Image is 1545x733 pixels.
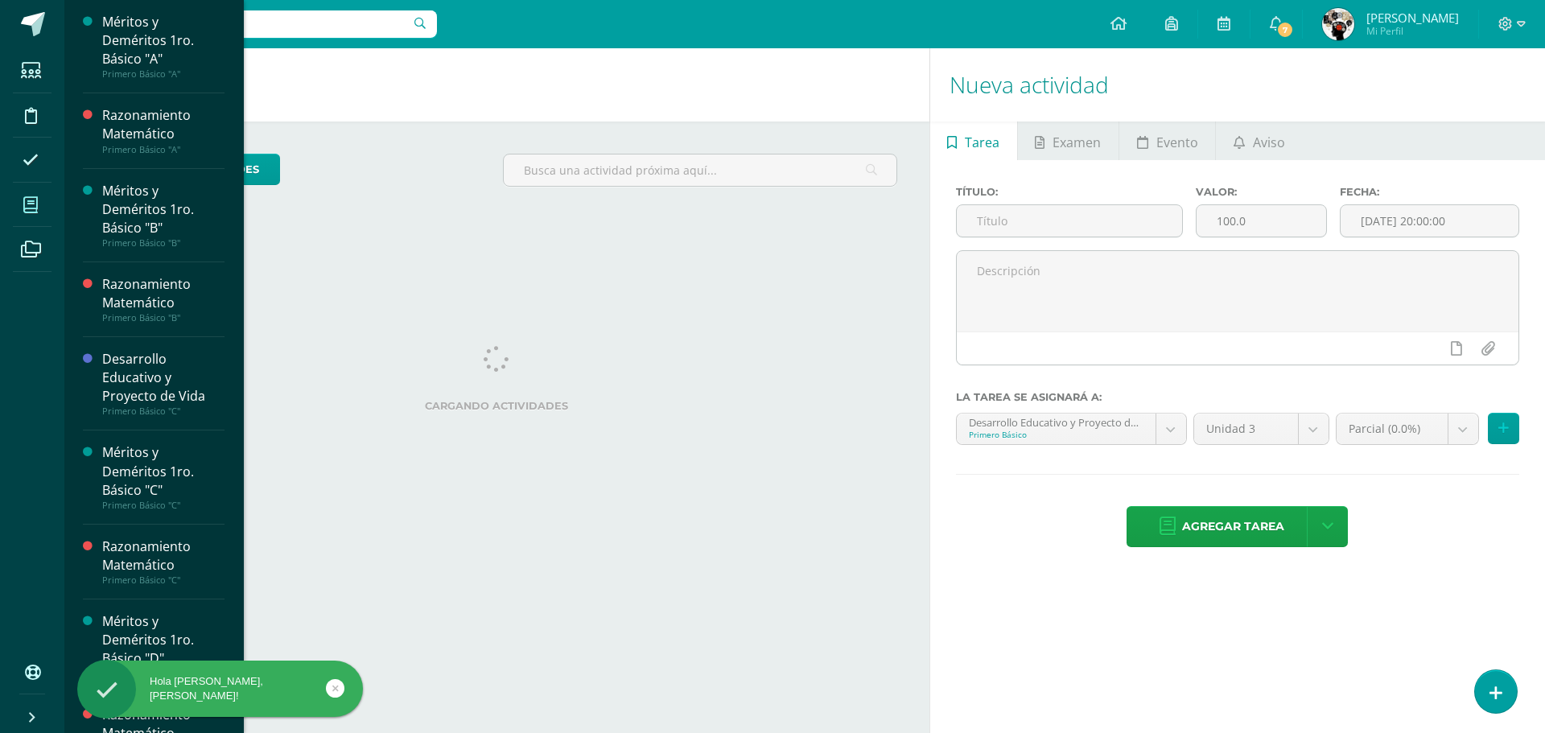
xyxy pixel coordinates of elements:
[1216,121,1302,160] a: Aviso
[102,182,225,237] div: Méritos y Deméritos 1ro. Básico "B"
[1197,205,1326,237] input: Puntos máximos
[102,612,225,668] div: Méritos y Deméritos 1ro. Básico "D"
[930,121,1017,160] a: Tarea
[102,443,225,499] div: Méritos y Deméritos 1ro. Básico "C"
[956,186,1183,198] label: Título:
[102,13,225,68] div: Méritos y Deméritos 1ro. Básico "A"
[97,400,897,412] label: Cargando actividades
[102,612,225,679] a: Méritos y Deméritos 1ro. Básico "D"Primero Básico "D"
[102,106,225,154] a: Razonamiento MatemáticoPrimero Básico "A"
[1018,121,1119,160] a: Examen
[1206,414,1286,444] span: Unidad 3
[77,674,363,703] div: Hola [PERSON_NAME], [PERSON_NAME]!
[1341,205,1518,237] input: Fecha de entrega
[102,275,225,312] div: Razonamiento Matemático
[102,13,225,80] a: Méritos y Deméritos 1ro. Básico "A"Primero Básico "A"
[102,406,225,417] div: Primero Básico "C"
[84,48,910,121] h1: Actividades
[1119,121,1215,160] a: Evento
[1194,414,1329,444] a: Unidad 3
[1337,414,1478,444] a: Parcial (0.0%)
[102,443,225,510] a: Méritos y Deméritos 1ro. Básico "C"Primero Básico "C"
[1276,21,1294,39] span: 7
[102,106,225,143] div: Razonamiento Matemático
[957,205,1182,237] input: Título
[1156,123,1198,162] span: Evento
[102,350,225,406] div: Desarrollo Educativo y Proyecto de Vida
[965,123,999,162] span: Tarea
[102,537,225,586] a: Razonamiento MatemáticoPrimero Básico "C"
[1322,8,1354,40] img: 6048ae9c2eba16dcb25a041118cbde53.png
[1196,186,1327,198] label: Valor:
[956,391,1519,403] label: La tarea se asignará a:
[957,414,1186,444] a: Desarrollo Educativo y Proyecto de Vida 'C'Primero Básico
[102,144,225,155] div: Primero Básico "A"
[1053,123,1101,162] span: Examen
[102,68,225,80] div: Primero Básico "A"
[102,275,225,323] a: Razonamiento MatemáticoPrimero Básico "B"
[969,429,1143,440] div: Primero Básico
[102,574,225,586] div: Primero Básico "C"
[1349,414,1436,444] span: Parcial (0.0%)
[102,237,225,249] div: Primero Básico "B"
[950,48,1526,121] h1: Nueva actividad
[1366,10,1459,26] span: [PERSON_NAME]
[1253,123,1285,162] span: Aviso
[1366,24,1459,38] span: Mi Perfil
[102,500,225,511] div: Primero Básico "C"
[102,182,225,249] a: Méritos y Deméritos 1ro. Básico "B"Primero Básico "B"
[1340,186,1519,198] label: Fecha:
[1182,507,1284,546] span: Agregar tarea
[504,154,896,186] input: Busca una actividad próxima aquí...
[75,10,437,38] input: Busca un usuario...
[102,312,225,323] div: Primero Básico "B"
[969,414,1143,429] div: Desarrollo Educativo y Proyecto de Vida 'C'
[102,537,225,574] div: Razonamiento Matemático
[102,350,225,417] a: Desarrollo Educativo y Proyecto de VidaPrimero Básico "C"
